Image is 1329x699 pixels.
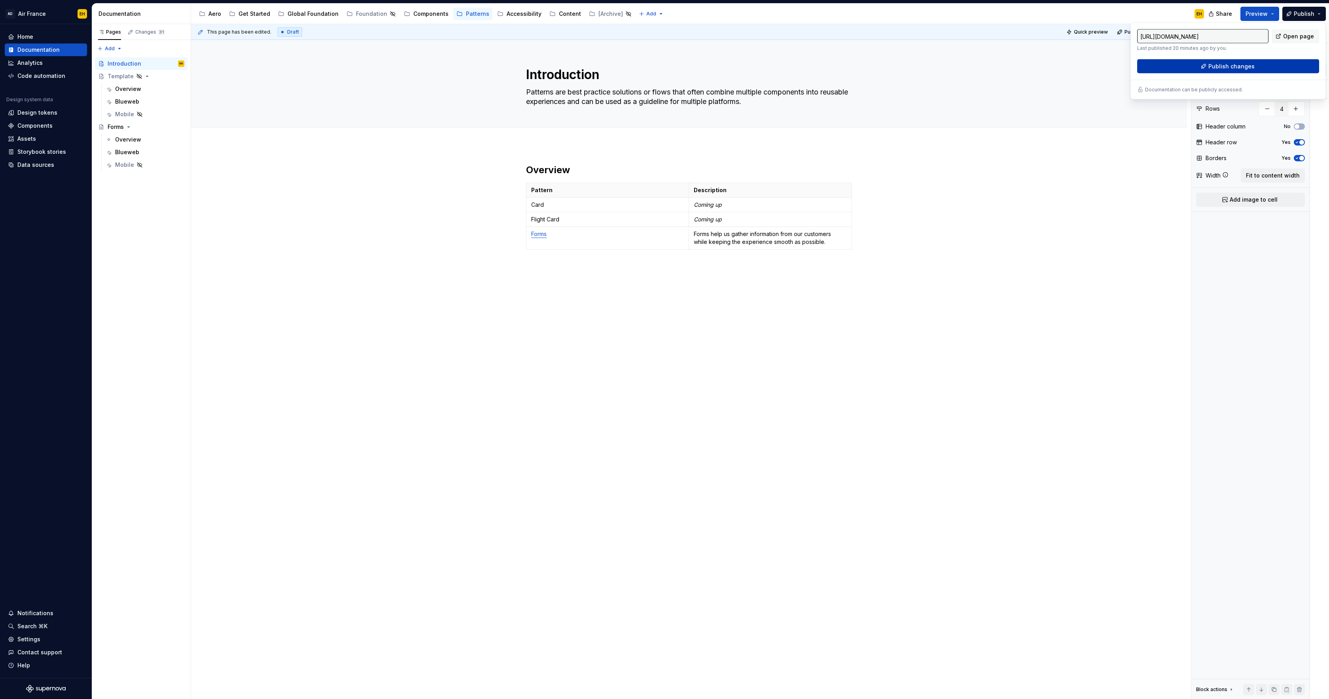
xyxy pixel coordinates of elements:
[1246,10,1268,18] span: Preview
[80,11,85,17] div: EH
[636,8,666,19] button: Add
[1115,26,1166,38] button: Publish changes
[1125,29,1163,35] span: Publish changes
[102,146,187,159] a: Blueweb
[17,122,53,130] div: Components
[115,148,139,156] div: Blueweb
[108,72,134,80] div: Template
[17,33,33,41] div: Home
[135,29,165,35] div: Changes
[158,29,165,35] span: 31
[1206,105,1220,113] div: Rows
[1282,7,1326,21] button: Publish
[17,161,54,169] div: Data sources
[17,648,62,656] div: Contact support
[17,148,66,156] div: Storybook stories
[115,85,141,93] div: Overview
[531,186,684,194] p: Pattern
[95,57,187,70] a: IntroductionEH
[108,60,141,68] div: Introduction
[5,145,87,158] a: Storybook stories
[5,30,87,43] a: Home
[1230,196,1278,204] span: Add image to cell
[102,95,187,108] a: Blueweb
[287,29,299,35] span: Draft
[546,8,584,20] a: Content
[1204,7,1237,21] button: Share
[1272,29,1319,43] a: Open page
[2,5,90,22] button: ADAir FranceEH
[6,96,53,103] div: Design system data
[1137,45,1268,51] p: Last published 20 minutes ago by you.
[17,109,57,117] div: Design tokens
[1145,87,1243,93] p: Documentation can be publicly accessed.
[1216,10,1232,18] span: Share
[115,136,141,144] div: Overview
[1240,7,1279,21] button: Preview
[646,11,656,17] span: Add
[95,121,187,133] a: Forms
[5,659,87,672] button: Help
[1196,11,1202,17] div: EH
[694,186,847,194] p: Description
[531,230,547,237] a: Forms
[559,10,581,18] div: Content
[5,70,87,82] a: Code automation
[102,133,187,146] a: Overview
[102,83,187,95] a: Overview
[17,661,30,669] div: Help
[453,8,492,20] a: Patterns
[275,8,342,20] a: Global Foundation
[102,108,187,121] a: Mobile
[1282,155,1291,161] label: Yes
[1074,29,1108,35] span: Quick preview
[494,8,545,20] a: Accessibility
[694,201,722,208] em: Coming up
[1208,62,1255,70] span: Publish changes
[98,10,187,18] div: Documentation
[115,110,134,118] div: Mobile
[531,201,684,209] p: Card
[102,159,187,171] a: Mobile
[598,10,623,18] div: [Archive]
[208,10,221,18] div: Aero
[105,45,115,52] span: Add
[1206,154,1227,162] div: Borders
[5,607,87,620] button: Notifications
[95,57,187,171] div: Page tree
[466,10,489,18] div: Patterns
[288,10,339,18] div: Global Foundation
[26,685,66,693] svg: Supernova Logo
[17,46,60,54] div: Documentation
[17,135,36,143] div: Assets
[17,622,47,630] div: Search ⌘K
[524,65,850,84] textarea: Introduction
[507,10,541,18] div: Accessibility
[5,633,87,646] a: Settings
[5,57,87,69] a: Analytics
[207,29,271,35] span: This page has been edited.
[586,8,635,20] a: [Archive]
[1294,10,1314,18] span: Publish
[5,43,87,56] a: Documentation
[694,230,847,246] p: Forms help us gather information from our customers while keeping the experience smooth as possible.
[1206,172,1221,179] div: Width
[95,43,125,54] button: Add
[5,132,87,145] a: Assets
[115,161,134,169] div: Mobile
[108,123,124,131] div: Forms
[1246,172,1300,179] span: Fit to content width
[115,98,139,106] div: Blueweb
[1064,26,1111,38] button: Quick preview
[196,8,224,20] a: Aero
[5,159,87,171] a: Data sources
[343,8,399,20] a: Foundation
[17,609,53,617] div: Notifications
[180,60,183,68] div: EH
[5,119,87,132] a: Components
[1284,123,1291,130] label: No
[1206,123,1246,130] div: Header column
[401,8,452,20] a: Components
[1206,138,1237,146] div: Header row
